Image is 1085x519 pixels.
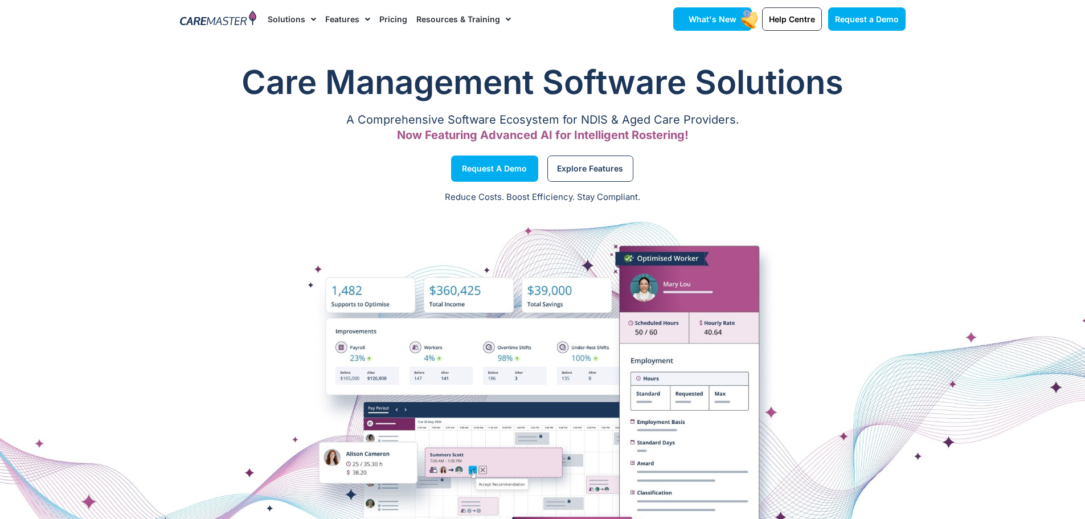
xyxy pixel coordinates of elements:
[180,11,257,28] img: CareMaster Logo
[828,7,906,31] a: Request a Demo
[180,59,906,105] h1: Care Management Software Solutions
[397,128,689,142] span: Now Featuring Advanced AI for Intelligent Rostering!
[689,14,736,24] span: What's New
[451,156,538,182] a: Request a Demo
[673,7,752,31] a: What's New
[762,7,822,31] a: Help Centre
[180,116,906,124] p: A Comprehensive Software Ecosystem for NDIS & Aged Care Providers.
[7,191,1078,204] p: Reduce Costs. Boost Efficiency. Stay Compliant.
[547,156,633,182] a: Explore Features
[769,14,815,24] span: Help Centre
[462,166,527,171] span: Request a Demo
[835,14,899,24] span: Request a Demo
[557,166,623,171] span: Explore Features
